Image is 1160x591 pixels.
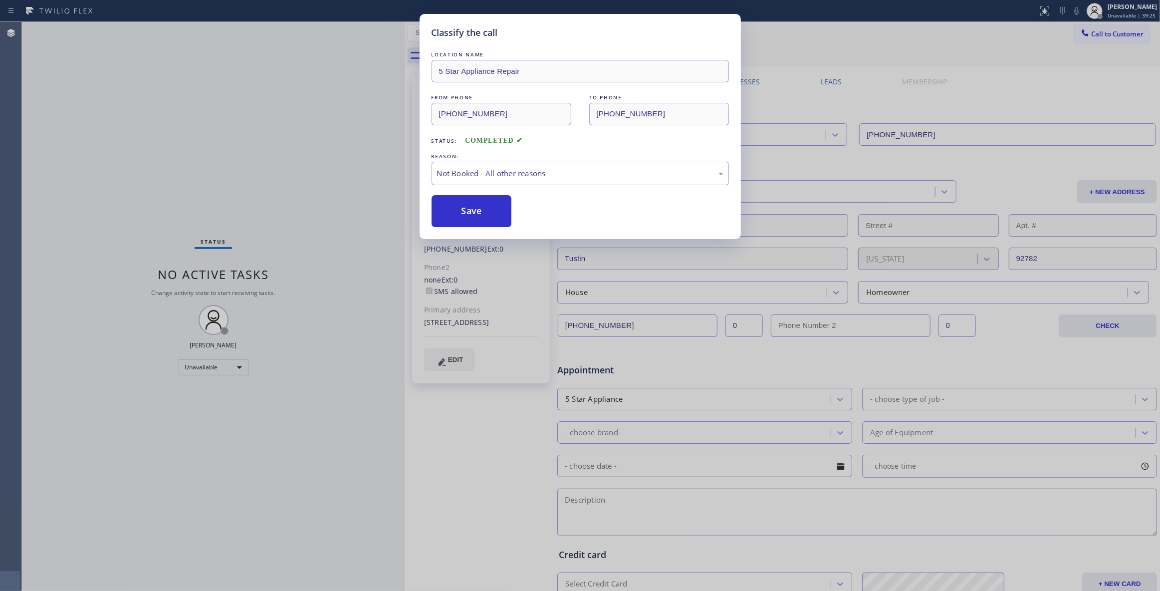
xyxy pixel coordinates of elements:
[589,103,729,125] input: To phone
[432,103,571,125] input: From phone
[465,137,523,144] span: COMPLETED
[432,49,729,60] div: LOCATION NAME
[432,26,498,39] h5: Classify the call
[437,168,723,179] div: Not Booked - All other reasons
[589,92,729,103] div: TO PHONE
[432,151,729,162] div: REASON:
[432,195,512,227] button: Save
[432,137,458,144] span: Status:
[432,92,571,103] div: FROM PHONE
